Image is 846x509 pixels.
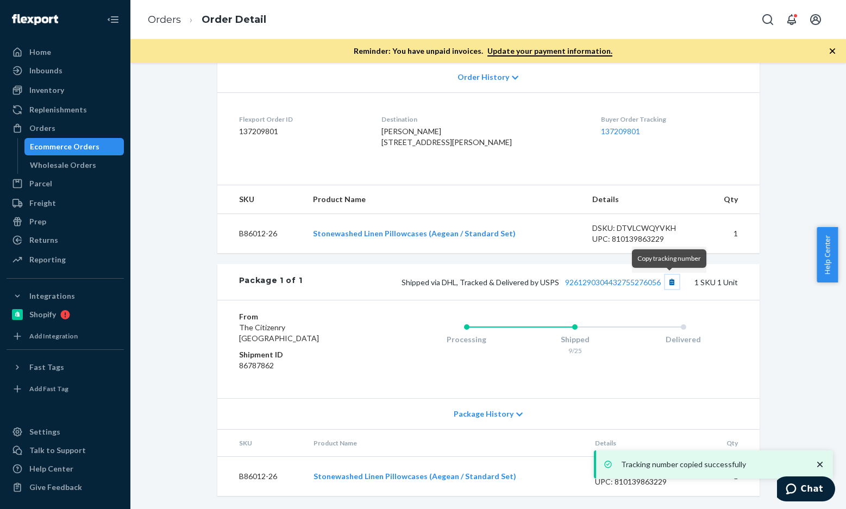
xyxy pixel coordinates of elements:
span: Order History [458,72,509,83]
a: Add Integration [7,328,124,345]
dt: Destination [381,115,584,124]
div: Fast Tags [29,362,64,373]
a: Freight [7,194,124,212]
button: Open notifications [781,9,803,30]
a: Parcel [7,175,124,192]
a: Help Center [7,460,124,477]
div: Add Fast Tag [29,384,68,393]
button: Integrations [7,287,124,305]
button: Open Search Box [757,9,779,30]
a: Replenishments [7,101,124,118]
div: 1 SKU 1 Unit [302,275,737,289]
th: Qty [706,430,760,457]
iframe: Opens a widget where you can chat to one of our agents [777,476,835,504]
div: Wholesale Orders [30,160,96,171]
a: Reporting [7,251,124,268]
a: Inventory [7,81,124,99]
dt: Shipment ID [239,349,369,360]
svg: close toast [814,459,825,470]
div: Reporting [29,254,66,265]
td: 1 [703,214,759,254]
dt: Flexport Order ID [239,115,365,124]
a: Orders [7,120,124,137]
button: Fast Tags [7,359,124,376]
a: Returns [7,231,124,249]
a: Wholesale Orders [24,156,124,174]
th: Product Name [304,185,584,214]
div: Processing [412,334,521,345]
div: Prep [29,216,46,227]
a: Prep [7,213,124,230]
a: Order Detail [202,14,266,26]
div: Delivered [629,334,738,345]
th: SKU [217,185,304,214]
div: Package 1 of 1 [239,275,303,289]
dd: 86787862 [239,360,369,371]
div: UPC: 810139863229 [592,234,694,244]
div: Freight [29,198,56,209]
a: Stonewashed Linen Pillowcases (Aegean / Standard Set) [313,229,516,238]
a: Stonewashed Linen Pillowcases (Aegean / Standard Set) [314,472,516,481]
div: Orders [29,123,55,134]
th: SKU [217,430,305,457]
div: Inbounds [29,65,62,76]
a: Inbounds [7,62,124,79]
span: Shipped via DHL, Tracked & Delivered by USPS [402,278,679,287]
td: B86012-26 [217,214,304,254]
button: Close Navigation [102,9,124,30]
dt: Buyer Order Tracking [601,115,738,124]
div: Settings [29,426,60,437]
p: Reminder: You have unpaid invoices. [354,46,612,56]
button: Give Feedback [7,479,124,496]
a: 137209801 [601,127,640,136]
button: Copy tracking number [665,275,679,289]
div: Inventory [29,85,64,96]
p: Tracking number copied successfully [621,459,804,470]
ol: breadcrumbs [139,4,275,36]
th: Product Name [305,430,587,457]
div: Help Center [29,463,73,474]
div: UPC: 810139863229 [595,476,697,487]
div: Shipped [521,334,629,345]
div: Ecommerce Orders [30,141,99,152]
a: Ecommerce Orders [24,138,124,155]
span: Package History [454,409,513,419]
div: Home [29,47,51,58]
dt: From [239,311,369,322]
div: Give Feedback [29,482,82,493]
button: Open account menu [805,9,826,30]
div: Integrations [29,291,75,301]
a: 9261290304432755276056 [565,278,661,287]
td: B86012-26 [217,457,305,497]
a: Settings [7,423,124,441]
div: 9/25 [521,346,629,355]
img: Flexport logo [12,14,58,25]
a: Shopify [7,306,124,323]
div: Replenishments [29,104,87,115]
a: Orders [148,14,181,26]
div: DSKU: DTVLCWQYVKH [592,223,694,234]
dd: 137209801 [239,126,365,137]
a: Add Fast Tag [7,380,124,398]
div: Shopify [29,309,56,320]
div: Add Integration [29,331,78,341]
span: [PERSON_NAME] [STREET_ADDRESS][PERSON_NAME] [381,127,512,147]
div: Returns [29,235,58,246]
button: Help Center [817,227,838,282]
span: Copy tracking number [637,254,701,262]
div: Talk to Support [29,445,86,456]
th: Qty [703,185,759,214]
a: Update your payment information. [487,46,612,56]
div: Parcel [29,178,52,189]
th: Details [586,430,706,457]
a: Home [7,43,124,61]
button: Talk to Support [7,442,124,459]
th: Details [584,185,703,214]
span: The Citizenry [GEOGRAPHIC_DATA] [239,323,319,343]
